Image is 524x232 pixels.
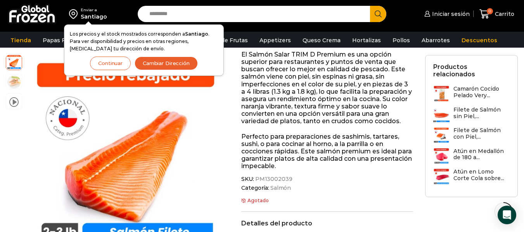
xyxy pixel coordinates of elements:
h2: Productos relacionados [433,63,510,78]
h3: Camarón Cocido Pelado Very... [453,86,510,99]
h3: Filete de Salmón con Piel,... [453,127,510,140]
a: Descuentos [458,33,501,48]
span: Categoría: [241,185,413,191]
strong: Santiago [185,31,208,37]
a: Atún en Medallón de 180 a... [433,148,510,165]
a: Pulpa de Frutas [199,33,252,48]
a: Filete de Salmón con Piel,... [433,127,510,144]
a: 0 Carrito [477,5,516,23]
a: Hortalizas [348,33,385,48]
span: Carrito [493,10,514,18]
span: 0 [487,8,493,14]
div: Open Intercom Messenger [498,206,516,224]
img: address-field-icon.svg [69,7,81,21]
div: Santiago [81,13,107,21]
h3: Atún en Lomo Corte Cola sobre... [453,168,510,182]
h3: Filete de Salmón sin Piel,... [453,107,510,120]
a: Filete de Salmón sin Piel,... [433,107,510,123]
h2: Detalles del producto [241,220,413,227]
p: El Salmón Salar TRIM D Premium es una opción superior para restaurantes y puntos de venta que bus... [241,51,413,125]
a: Salmón [269,185,291,191]
span: PM13002039 [254,176,292,182]
p: Agotado [241,198,413,203]
button: Search button [370,6,386,22]
a: Atún en Lomo Corte Cola sobre... [433,168,510,185]
a: Appetizers [256,33,295,48]
button: Cambiar Dirección [135,57,198,70]
p: Los precios y el stock mostrados corresponden a . Para ver disponibilidad y precios en otras regi... [70,30,218,53]
span: Iniciar sesión [430,10,470,18]
div: Enviar a [81,7,107,13]
a: Abarrotes [418,33,454,48]
button: Continuar [90,57,131,70]
span: plato-salmon [6,74,22,90]
p: Perfecto para preparaciones de sashimis, tartares, sushi, o para cocinar al horno, a la parrilla ... [241,133,413,170]
span: filete salmon 2-3 lb [6,54,22,70]
a: Tienda [7,33,35,48]
a: Camarón Cocido Pelado Very... [433,86,510,102]
h3: Atún en Medallón de 180 a... [453,148,510,161]
a: Queso Crema [299,33,344,48]
a: Papas Fritas [39,33,82,48]
a: Pollos [389,33,414,48]
span: SKU: [241,176,413,182]
a: Iniciar sesión [422,6,470,22]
